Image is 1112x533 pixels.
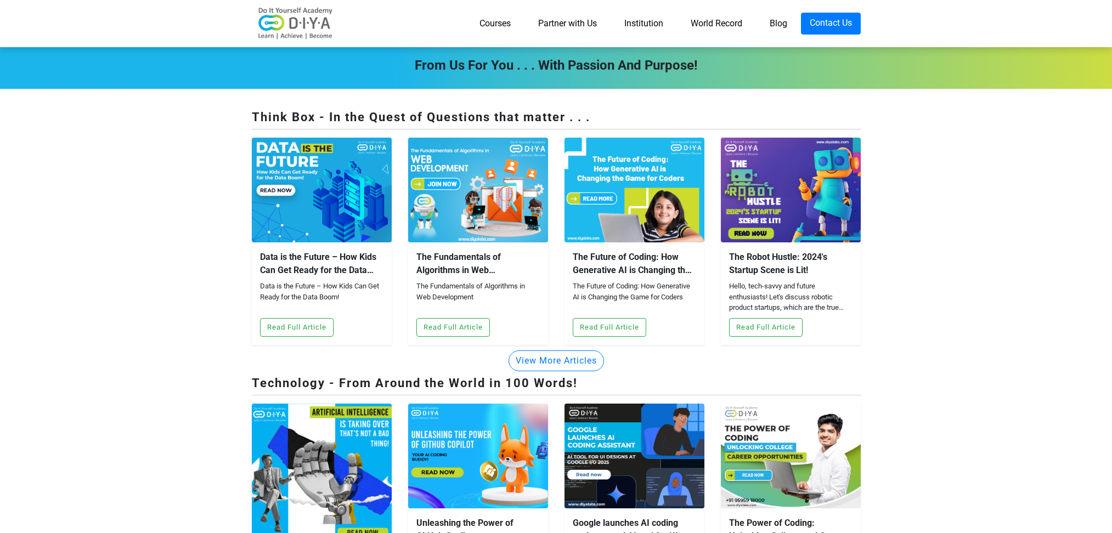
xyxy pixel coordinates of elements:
div: Data is the Future – How Kids Can Get Ready for the Data Boom! [260,281,383,314]
a: Read Full Article [573,321,646,332]
div: The Fundamentals of Algorithms in Web Development [416,251,540,277]
img: blog-2023121842428.jpg [721,138,861,242]
img: blog-2024042095551.jpg [565,138,704,242]
img: blog-2024120862518.jpg [252,138,392,242]
img: blog-2024042853928.jpg [408,138,548,242]
div: The Robot Hustle: 2024's Startup Scene is Lit! [729,251,853,277]
img: blog-2025061741239.jpg [408,404,548,508]
div: From Us For You . . . with Passion and Purpose! [244,55,869,75]
button: Read Full Article [573,318,646,337]
div: Technology - From Around the World in 100 Words! [252,374,861,395]
a: Partner with Us [524,13,611,35]
div: Think Box - In the Quest of Questions that matter . . . [252,108,861,129]
a: Blog [756,13,801,35]
div: The Future of Coding: How Generative AI is Changing the Game for Coders [573,281,696,314]
a: Read Full Article [260,321,334,332]
button: Read Full Article [729,318,803,337]
div: The Fundamentals of Algorithms in Web Development [416,281,540,314]
a: Contact Us [801,13,861,35]
a: Institution [611,13,677,35]
div: The Future of Coding: How Generative AI is Changing the Game for Coders [573,251,696,277]
a: Read Full Article [729,321,803,332]
a: Courses [466,13,524,35]
img: blog-2025052544907.jpg [565,404,704,508]
a: View More Articles [509,355,604,365]
button: View More Articles [509,350,604,371]
button: Read Full Article [260,318,334,337]
img: blog-2025042735841.jpg [721,404,861,508]
div: Hello, tech-savvy and future enthusiasts! Let's discuss robotic product startups, which are the t... [729,281,853,314]
button: Read Full Article [416,318,490,337]
a: World Record [677,13,756,35]
a: Read Full Article [416,321,490,332]
img: logo-v2.png [252,7,340,40]
div: Data is the Future – How Kids Can Get Ready for the Data Boom! [260,251,383,277]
